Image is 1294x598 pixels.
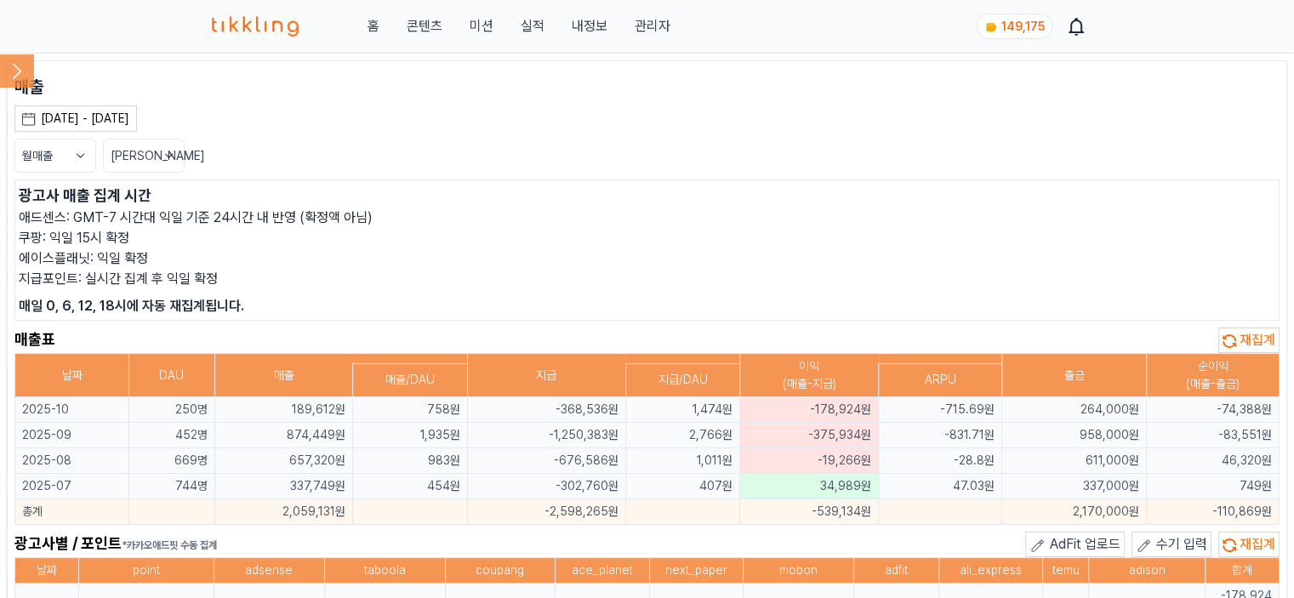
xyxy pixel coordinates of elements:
td: 250명 [129,397,214,423]
th: ARPU [879,363,1002,396]
td: 669명 [129,448,214,474]
a: 콘텐츠 [406,16,442,37]
td: 1,011원 [625,448,739,474]
td: 611,000원 [1002,448,1147,474]
td: 958,000원 [1002,423,1147,448]
th: 지급 [467,354,625,397]
th: adison [1089,558,1206,584]
th: adfit [853,558,938,584]
h2: 광고사별 / 포인트 [14,532,217,557]
td: 46,320원 [1147,448,1280,474]
td: 총계 [15,499,129,525]
th: 지급/DAU [625,363,739,396]
th: coupang [446,558,556,584]
p: 매일 0, 6, 12, 18시에 자동 재집계됩니다. [19,296,1275,316]
p: 쿠팡: 익일 15시 확정 [19,228,1275,248]
a: coin 149,175 [977,14,1049,39]
td: -539,134원 [740,499,879,525]
button: 미션 [469,16,493,37]
th: point [79,558,214,584]
th: 날짜 [15,354,129,397]
th: ali_express [939,558,1043,584]
p: 광고사 매출 집계 시간 [19,184,1275,208]
button: 재집계 [1218,327,1280,353]
th: next_paper [649,558,743,584]
td: 2025-10 [15,397,129,423]
td: -676,586원 [467,448,625,474]
td: 1,935원 [353,423,467,448]
th: 합계 [1206,558,1280,584]
span: 재집계 [1240,332,1275,348]
p: 지급포인트: 실시간 집계 후 익일 확정 [19,269,1275,289]
button: 수기 입력 [1132,532,1211,557]
td: 749원 [1147,474,1280,499]
td: -375,934원 [740,423,879,448]
h2: 매출표 [14,327,55,353]
td: -74,388원 [1147,397,1280,423]
td: -28.8원 [879,448,1002,474]
a: 실적 [520,16,544,37]
td: -368,536원 [467,397,625,423]
button: [DATE] - [DATE] [14,105,137,132]
span: 재집계 [1240,536,1275,552]
td: 983원 [353,448,467,474]
td: 2025-09 [15,423,129,448]
td: 874,449원 [214,423,353,448]
td: 47.03원 [879,474,1002,499]
td: 337,749원 [214,474,353,499]
td: 744명 [129,474,214,499]
td: 758원 [353,397,467,423]
th: ace_planet [555,558,649,584]
img: 티끌링 [212,16,299,37]
td: 2,766원 [625,423,739,448]
th: temu [1042,558,1089,584]
th: 매출/DAU [353,363,467,396]
td: 2,059,131원 [214,499,353,525]
th: taboola [325,558,446,584]
p: 애드센스: GMT-7 시간대 익일 기준 24시간 내 반영 (확정액 아님) [19,208,1275,228]
a: 내정보 [571,16,607,37]
button: AdFit 업로드 [1025,532,1125,557]
th: mobon [743,558,853,584]
p: 매출 [14,75,1280,99]
th: 순이익 (매출-출금) [1147,354,1280,397]
a: 홈 [367,16,379,37]
td: -83,551원 [1147,423,1280,448]
td: -178,924원 [740,397,879,423]
td: -110,869원 [1147,499,1280,525]
td: -2,598,265원 [467,499,625,525]
td: 657,320원 [214,448,353,474]
td: 454원 [353,474,467,499]
td: -302,760원 [467,474,625,499]
div: [DATE] - [DATE] [41,110,129,128]
a: 관리자 [634,16,670,37]
td: -19,266원 [740,448,879,474]
td: 452명 [129,423,214,448]
td: -715.69원 [879,397,1002,423]
td: -1,250,383원 [467,423,625,448]
span: AdFit 업로드 [1050,536,1120,552]
td: 189,612원 [214,397,353,423]
span: 149,175 [1001,20,1045,33]
span: *카카오애드핏 수동 집계 [122,539,217,551]
td: 2025-07 [15,474,129,499]
th: 출금 [1002,354,1147,397]
td: 34,989원 [740,474,879,499]
td: 264,000원 [1002,397,1147,423]
th: 날짜 [15,558,79,584]
button: 월매출 [14,139,96,173]
td: 337,000원 [1002,474,1147,499]
th: DAU [129,354,214,397]
img: coin [984,20,998,34]
th: 매출 [214,354,353,397]
span: 수기 입력 [1156,536,1207,552]
th: adsense [214,558,324,584]
button: 재집계 [1218,532,1280,557]
td: 2,170,000원 [1002,499,1147,525]
td: 2025-08 [15,448,129,474]
td: -831.71원 [879,423,1002,448]
td: 407원 [625,474,739,499]
p: 에이스플래닛: 익일 확정 [19,248,1275,269]
button: [PERSON_NAME] [103,139,185,173]
th: 이익 (매출-지급) [740,354,879,397]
